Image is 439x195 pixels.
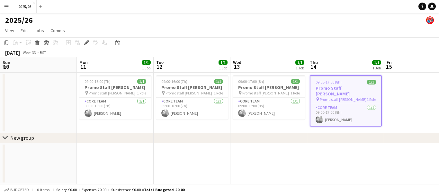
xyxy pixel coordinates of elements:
span: Promo staff [PERSON_NAME] [89,91,135,95]
h1: 2025/26 [5,15,33,25]
app-job-card: 09:00-16:00 (7h)1/1Promo Staff [PERSON_NAME] Promo staff [PERSON_NAME]1 RoleCore Team1/109:00-16:... [156,75,228,120]
span: 1/1 [291,79,300,84]
span: Wed [233,59,241,65]
div: 1 Job [142,66,150,70]
span: 13 [232,63,241,70]
app-job-card: 09:00-16:00 (7h)1/1Promo Staff [PERSON_NAME] Promo staff [PERSON_NAME]1 RoleCore Team1/109:00-16:... [79,75,151,120]
span: 1/1 [295,60,304,65]
h3: Promo Staff [PERSON_NAME] [156,84,228,90]
span: Total Budgeted £0.00 [144,187,184,192]
div: 1 Job [219,66,227,70]
span: 1/1 [219,60,228,65]
span: 09:00-17:00 (8h) [316,80,342,84]
span: Week 33 [21,50,37,55]
span: 1/1 [214,79,223,84]
div: 1 Job [372,66,381,70]
span: 1 Role [367,97,376,102]
span: Thu [310,59,318,65]
span: 10 [2,63,10,70]
span: Promo staff [PERSON_NAME] [242,91,289,95]
span: 15 [386,63,392,70]
div: BST [40,50,46,55]
span: Tue [156,59,164,65]
span: Edit [21,28,28,33]
span: 11 [78,63,88,70]
span: 12 [155,63,164,70]
app-job-card: 09:00-17:00 (8h)1/1Promo Staff [PERSON_NAME] Promo staff [PERSON_NAME]1 RoleCore Team1/109:00-17:... [310,75,382,127]
a: Edit [18,26,31,35]
app-card-role: Core Team1/109:00-16:00 (7h)[PERSON_NAME] [156,98,228,120]
span: Promo staff [PERSON_NAME] [320,97,366,102]
a: Comms [48,26,67,35]
span: 09:00-17:00 (8h) [238,79,264,84]
span: 1/1 [372,60,381,65]
span: 14 [309,63,318,70]
app-card-role: Core Team1/109:00-17:00 (8h)[PERSON_NAME] [310,104,381,126]
app-user-avatar: Event Managers [426,16,434,24]
span: Promo staff [PERSON_NAME] [166,91,212,95]
h3: Promo Staff [PERSON_NAME] [310,85,381,97]
app-card-role: Core Team1/109:00-16:00 (7h)[PERSON_NAME] [79,98,151,120]
span: 09:00-16:00 (7h) [161,79,187,84]
span: Budgeted [10,188,29,192]
span: 0 items [35,187,51,192]
span: 1/1 [137,79,146,84]
span: Sun [3,59,10,65]
div: 1 Job [296,66,304,70]
h3: Promo Staff [PERSON_NAME] [233,84,305,90]
div: Salary £0.00 + Expenses £0.00 + Subsistence £0.00 = [56,187,184,192]
app-job-card: 09:00-17:00 (8h)1/1Promo Staff [PERSON_NAME] Promo staff [PERSON_NAME]1 RoleCore Team1/109:00-17:... [233,75,305,120]
div: [DATE] [5,49,20,56]
span: Fri [387,59,392,65]
span: Mon [79,59,88,65]
span: Jobs [34,28,44,33]
span: 1/1 [142,60,151,65]
span: 1 Role [291,91,300,95]
span: 1/1 [367,80,376,84]
div: New group [10,135,34,141]
span: View [5,28,14,33]
app-card-role: Core Team1/109:00-17:00 (8h)[PERSON_NAME] [233,98,305,120]
span: 1 Role [214,91,223,95]
a: Jobs [32,26,47,35]
button: 2025/26 [13,0,37,13]
button: Budgeted [3,186,30,193]
a: View [3,26,17,35]
h3: Promo Staff [PERSON_NAME] [79,84,151,90]
span: 1 Role [137,91,146,95]
span: 09:00-16:00 (7h) [85,79,111,84]
span: Comms [50,28,65,33]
